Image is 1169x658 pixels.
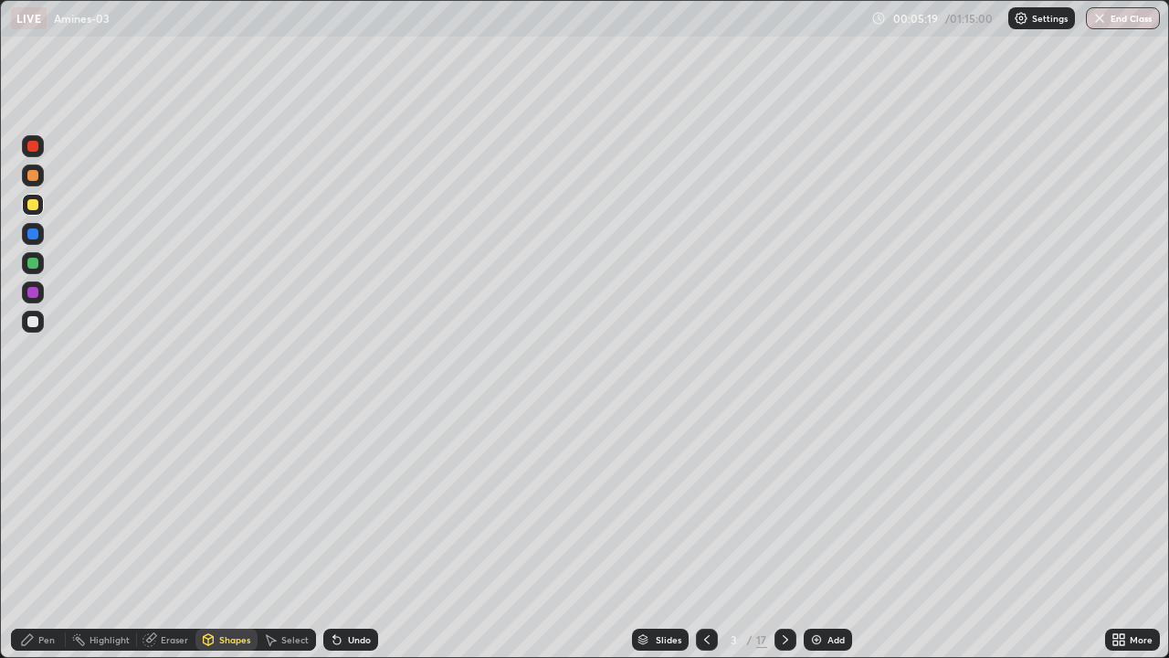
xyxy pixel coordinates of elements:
div: More [1130,635,1153,644]
div: Pen [38,635,55,644]
img: class-settings-icons [1014,11,1028,26]
div: 3 [725,634,743,645]
div: / [747,634,753,645]
div: Select [281,635,309,644]
p: LIVE [16,11,41,26]
div: 17 [756,631,767,648]
img: end-class-cross [1092,11,1107,26]
div: Slides [656,635,681,644]
p: Settings [1032,14,1068,23]
div: Highlight [90,635,130,644]
div: Add [827,635,845,644]
div: Shapes [219,635,250,644]
div: Undo [348,635,371,644]
div: Eraser [161,635,188,644]
img: add-slide-button [809,632,824,647]
p: Amines-03 [54,11,110,26]
button: End Class [1086,7,1160,29]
